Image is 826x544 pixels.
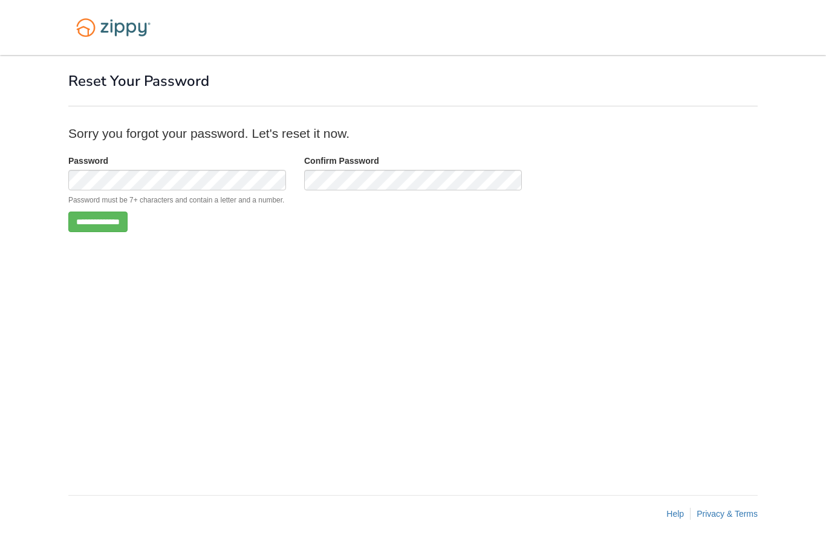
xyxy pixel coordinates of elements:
[68,73,758,89] h1: Reset Your Password
[304,155,379,167] label: Confirm Password
[68,196,284,204] small: Password must be 7+ characters and contain a letter and a number.
[666,509,684,519] a: Help
[68,12,158,43] img: Logo
[68,125,758,142] p: Sorry you forgot your password. Let's reset it now.
[68,155,108,167] label: Password
[697,509,758,519] a: Privacy & Terms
